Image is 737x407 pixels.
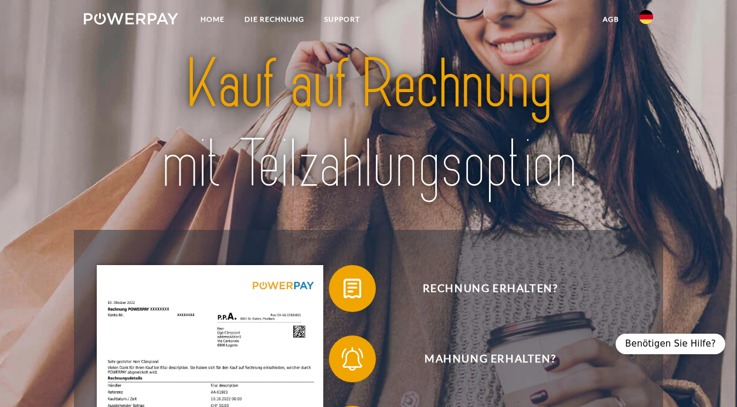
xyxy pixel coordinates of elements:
[347,265,634,312] span: Rechnung erhalten?
[329,265,634,312] button: Rechnung erhalten?
[593,9,629,30] a: agb
[111,40,625,208] img: title-powerpay_de.svg
[314,9,370,30] a: SUPPORT
[347,335,634,382] span: Mahnung erhalten?
[616,334,725,354] div: Benötigen Sie Hilfe?
[191,9,235,30] a: Home
[235,9,314,30] a: DIE RECHNUNG
[329,335,634,382] button: Mahnung erhalten?
[639,10,653,24] img: de
[84,13,178,25] img: logo-powerpay-white.svg
[338,274,367,303] img: qb_bill.svg
[338,344,367,374] img: qb_bell.svg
